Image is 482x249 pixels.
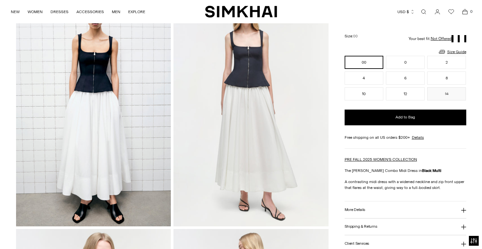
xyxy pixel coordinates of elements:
iframe: Sign Up via Text for Offers [5,224,66,244]
label: Size: [345,33,358,39]
h3: Shipping & Returns [345,224,377,229]
button: 12 [386,87,425,100]
button: 00 [345,56,383,69]
button: 0 [386,56,425,69]
a: Wishlist [445,5,458,18]
h3: Client Services [345,241,370,246]
a: PRE FALL 2025 WOMEN'S COLLECTION [345,157,417,162]
a: Go to the account page [431,5,444,18]
button: 4 [345,72,383,85]
a: NEW [11,5,20,19]
a: Details [412,135,424,140]
a: EXPLORE [128,5,145,19]
span: 00 [353,34,358,38]
button: 14 [427,87,466,100]
p: The [PERSON_NAME] Combo Midi Dress in [345,168,466,174]
div: Free shipping on all US orders $200+ [345,135,466,140]
a: MEN [112,5,120,19]
a: Size Guide [438,48,466,56]
button: 2 [427,56,466,69]
a: WOMEN [28,5,43,19]
strong: Black Multi [422,168,441,173]
button: Shipping & Returns [345,218,466,235]
a: SIMKHAI [205,5,277,18]
span: Add to Bag [395,114,415,120]
button: USD $ [397,5,415,19]
a: Open cart modal [458,5,472,18]
a: Open search modal [417,5,430,18]
button: 10 [345,87,383,100]
button: More Details [345,201,466,218]
h3: More Details [345,208,365,212]
button: Add to Bag [345,110,466,125]
a: DRESSES [50,5,69,19]
p: A contrasting midi dress with a widened neckline and zip front upper that flares at the waist, gi... [345,179,466,191]
a: ACCESSORIES [76,5,104,19]
span: 0 [468,9,474,14]
button: 8 [427,72,466,85]
button: 6 [386,72,425,85]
